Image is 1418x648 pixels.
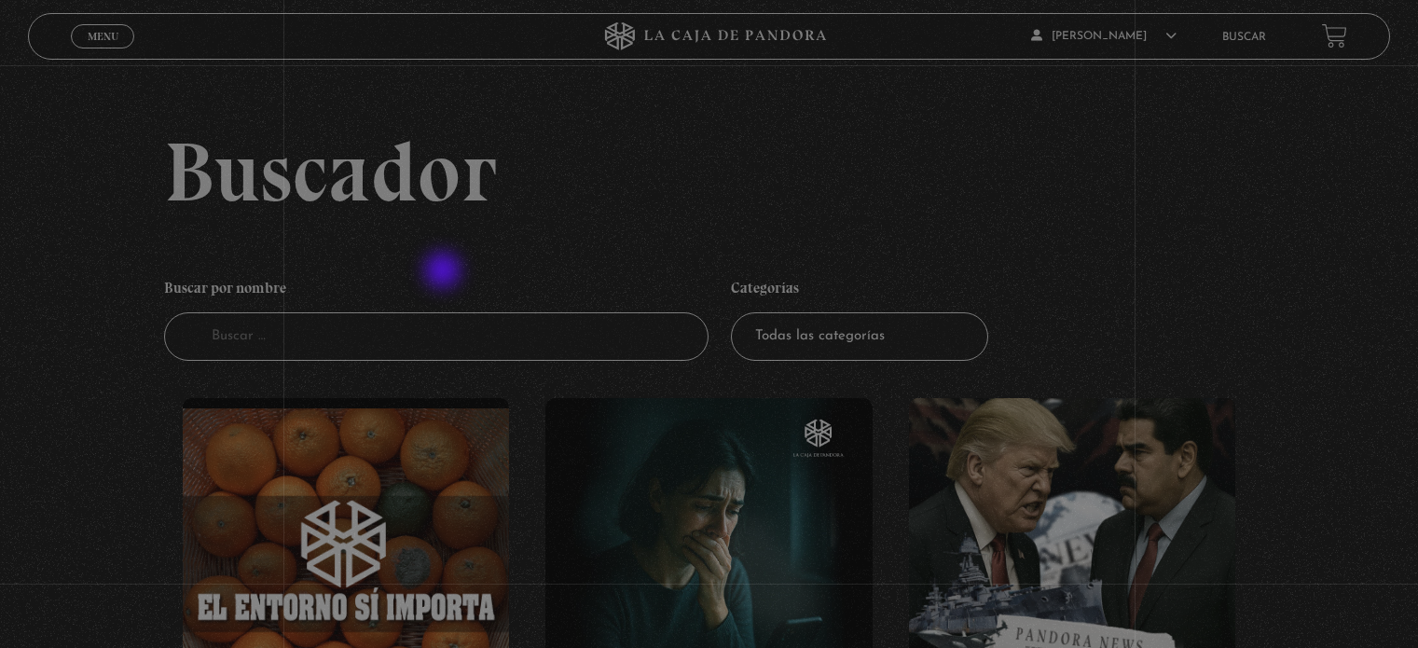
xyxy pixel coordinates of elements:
[731,269,988,312] h4: Categorías
[81,47,125,60] span: Cerrar
[88,31,118,42] span: Menu
[1222,32,1266,43] a: Buscar
[1031,31,1177,42] span: [PERSON_NAME]
[164,130,1389,214] h2: Buscador
[164,269,709,312] h4: Buscar por nombre
[1322,23,1347,48] a: View your shopping cart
